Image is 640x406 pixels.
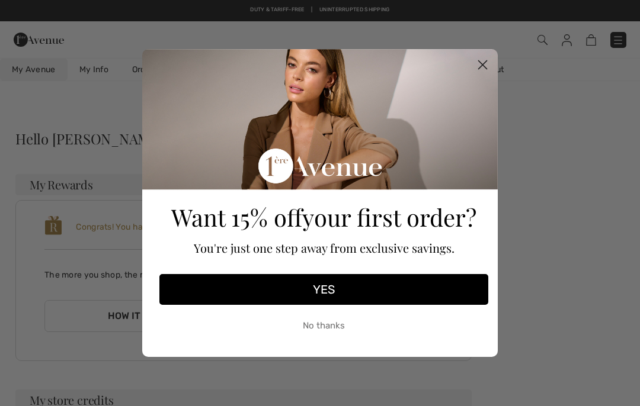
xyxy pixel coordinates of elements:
[302,201,476,233] span: your first order?
[159,274,488,305] button: YES
[159,311,488,340] button: No thanks
[194,240,455,256] span: You're just one step away from exclusive savings.
[171,201,302,233] span: Want 15% off
[472,54,493,75] button: Close dialog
